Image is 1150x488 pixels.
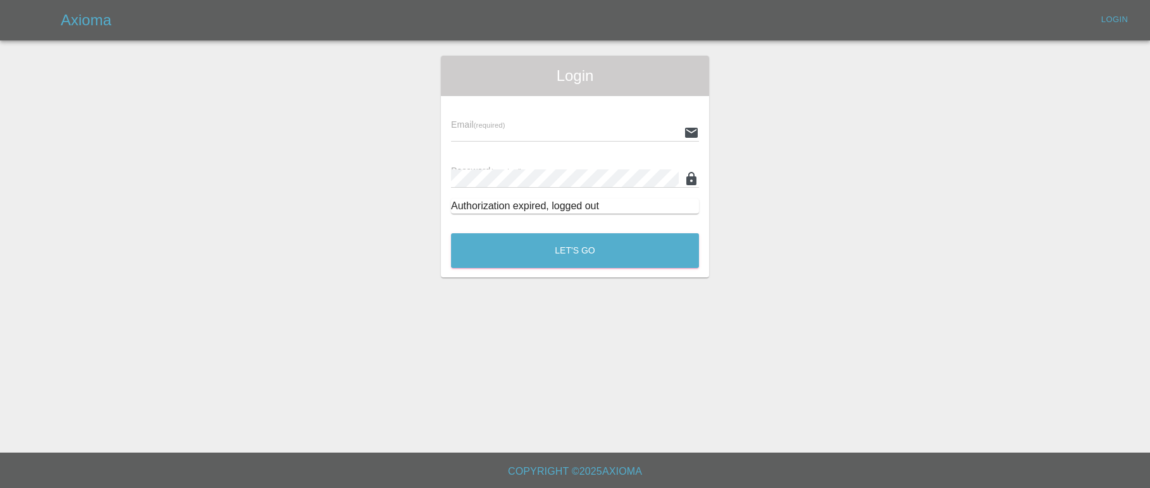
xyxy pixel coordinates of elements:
[451,198,699,214] div: Authorization expired, logged out
[451,233,699,268] button: Let's Go
[451,119,505,130] span: Email
[1094,10,1135,30] a: Login
[491,168,522,175] small: (required)
[451,166,522,176] span: Password
[451,66,699,86] span: Login
[61,10,111,30] h5: Axioma
[474,121,505,129] small: (required)
[10,463,1140,480] h6: Copyright © 2025 Axioma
